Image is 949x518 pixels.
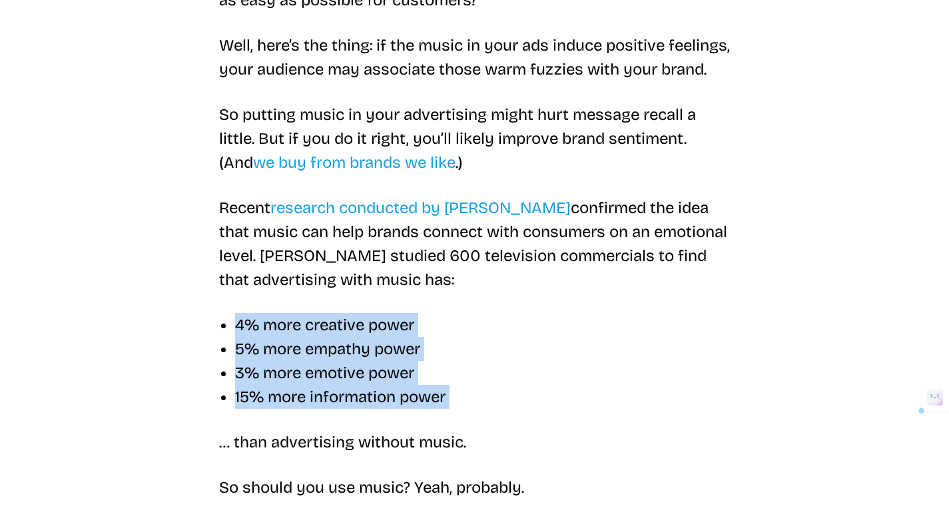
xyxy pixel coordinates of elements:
[235,313,731,337] li: 4% more creative power
[219,103,731,174] p: So putting music in your advertising might hurt message recall a little. But if you do it right, ...
[219,475,731,499] p: So should you use music? Yeah, probably.
[270,198,571,217] a: research conducted by [PERSON_NAME]
[235,385,731,409] li: 15% more information power
[235,361,731,385] li: 3% more emotive power
[235,337,731,361] li: 5% more empathy power
[219,430,731,454] p: … than advertising without music.
[219,33,731,81] p: Well, here’s the thing: if the music in your ads induce positive feelings, your audience may asso...
[253,153,456,172] a: we buy from brands we like
[219,196,731,292] p: Recent confirmed the idea that music can help brands connect with consumers on an emotional level...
